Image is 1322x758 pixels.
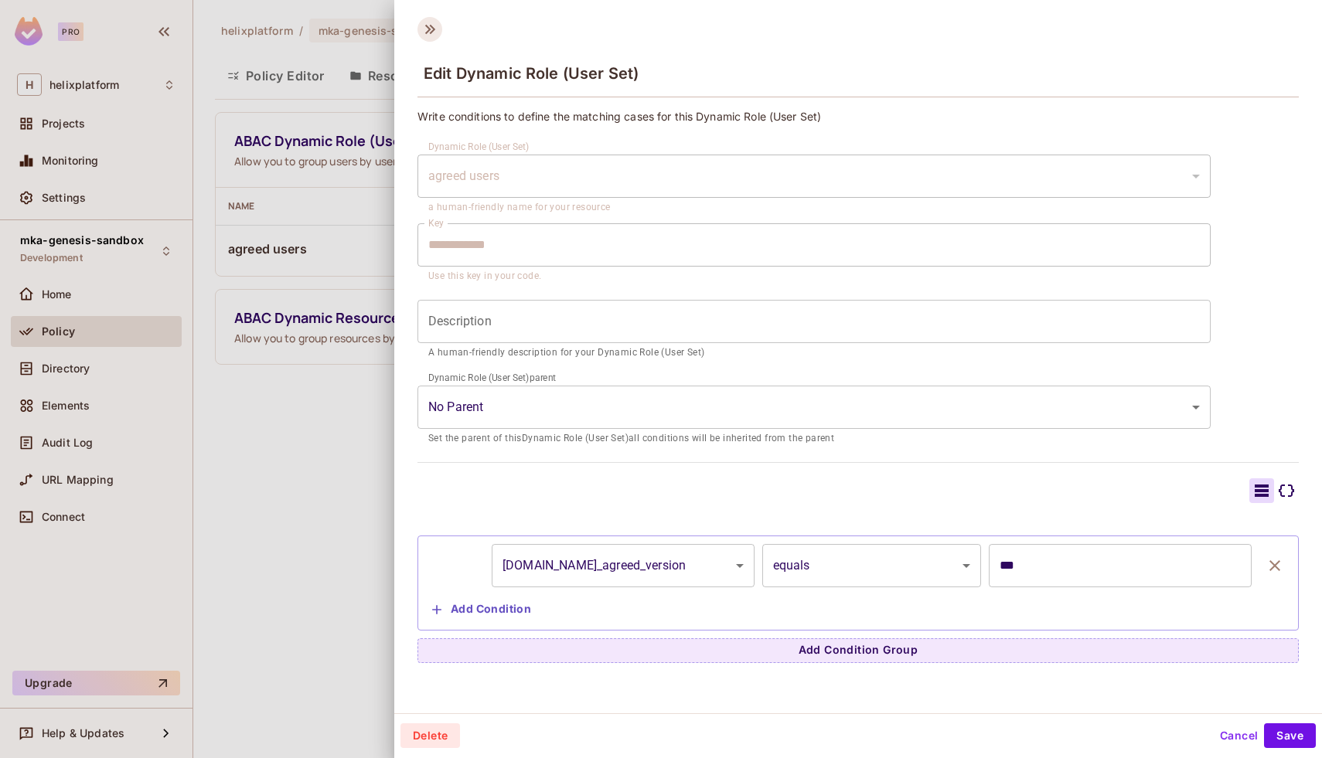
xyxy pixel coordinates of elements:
[428,371,556,384] label: Dynamic Role (User Set) parent
[1214,723,1264,748] button: Cancel
[428,140,530,153] label: Dynamic Role (User Set)
[492,544,755,587] div: [DOMAIN_NAME]_agreed_version
[417,386,1211,429] div: Without label
[428,269,1200,284] p: Use this key in your code.
[426,597,537,622] button: Add Condition
[400,723,460,748] button: Delete
[417,109,1299,124] p: Write conditions to define the matching cases for this Dynamic Role (User Set)
[428,216,444,229] label: Key
[1264,723,1316,748] button: Save
[417,155,1211,198] div: Without label
[762,544,982,587] div: equals
[424,64,639,83] span: Edit Dynamic Role (User Set)
[428,431,1200,447] p: Set the parent of this Dynamic Role (User Set) all conditions will be inherited from the parent
[417,638,1299,663] button: Add Condition Group
[428,345,1200,361] p: A human-friendly description for your Dynamic Role (User Set)
[428,200,1200,216] p: a human-friendly name for your resource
